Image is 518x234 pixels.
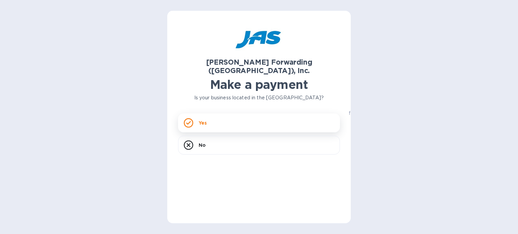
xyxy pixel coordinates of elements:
p: No [199,142,206,148]
p: Yes [199,120,207,126]
b: [PERSON_NAME] Forwarding ([GEOGRAPHIC_DATA]), Inc. [206,58,312,75]
p: All your account information will remain secure and hidden from [PERSON_NAME] Forwarding ([GEOGRA... [340,103,502,124]
h1: Make a payment [178,77,340,92]
p: Is your business located in the [GEOGRAPHIC_DATA]? [178,94,340,101]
